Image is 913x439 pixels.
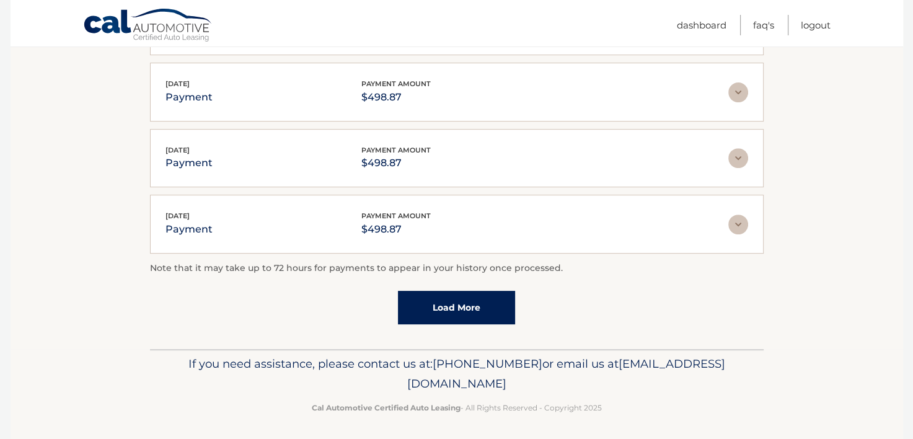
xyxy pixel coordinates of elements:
[398,291,515,324] a: Load More
[158,354,756,394] p: If you need assistance, please contact us at: or email us at
[361,154,431,172] p: $498.87
[361,146,431,154] span: payment amount
[158,401,756,414] p: - All Rights Reserved - Copyright 2025
[165,79,190,88] span: [DATE]
[150,261,764,276] p: Note that it may take up to 72 hours for payments to appear in your history once processed.
[165,154,213,172] p: payment
[753,15,774,35] a: FAQ's
[433,357,542,371] span: [PHONE_NUMBER]
[312,403,461,412] strong: Cal Automotive Certified Auto Leasing
[728,148,748,168] img: accordion-rest.svg
[165,89,213,106] p: payment
[801,15,831,35] a: Logout
[83,8,213,44] a: Cal Automotive
[361,89,431,106] p: $498.87
[361,211,431,220] span: payment amount
[677,15,726,35] a: Dashboard
[728,215,748,234] img: accordion-rest.svg
[165,211,190,220] span: [DATE]
[165,146,190,154] span: [DATE]
[361,221,431,238] p: $498.87
[165,221,213,238] p: payment
[728,82,748,102] img: accordion-rest.svg
[361,79,431,88] span: payment amount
